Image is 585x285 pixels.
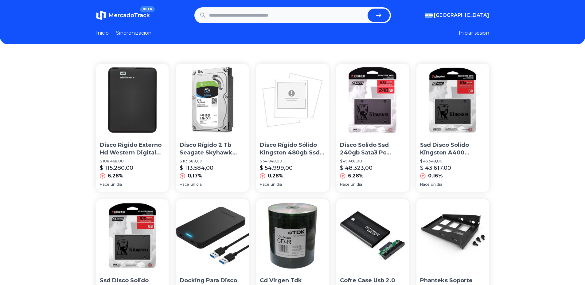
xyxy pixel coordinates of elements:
[428,172,443,180] p: 0,16%
[459,29,489,37] button: Iniciar sesion
[96,64,169,192] a: Disco Rigido Externo Hd Western Digital 1tb Usb 3.0 Win/macDisco Rigido Externo Hd Western Digita...
[180,141,245,157] p: Disco Rígido 2 Tb Seagate Skyhawk Simil Purple Wd Dvr Cct
[116,29,151,37] a: Sincronizacion
[260,141,325,157] p: Disco Rígido Sólido Kingston 480gb Ssd Now A400 Sata3 2.5
[260,159,325,164] p: $ 54.848,00
[425,13,433,18] img: Argentina
[340,141,405,157] p: Disco Solido Ssd 240gb Sata3 Pc Notebook Mac
[340,159,405,164] p: $ 45.468,00
[256,64,329,136] img: Disco Rígido Sólido Kingston 480gb Ssd Now A400 Sata3 2.5
[108,12,150,19] span: MercadoTrack
[256,64,329,192] a: Disco Rígido Sólido Kingston 480gb Ssd Now A400 Sata3 2.5Disco Rígido Sólido Kingston 480gb Ssd N...
[260,164,293,172] p: $ 54.999,00
[336,64,409,136] img: Disco Solido Ssd 240gb Sata3 Pc Notebook Mac
[420,164,451,172] p: $ 43.617,00
[188,172,202,180] p: 0,17%
[420,159,486,164] p: $ 43.548,00
[96,10,106,20] img: MercadoTrack
[256,199,329,272] img: Cd Virgen Tdk Estampad,700mb 80 Minutos Bulk X100,avellaneda
[96,199,169,272] img: Ssd Disco Solido Kingston A400 240gb Pc Gamer Sata 3
[351,182,362,187] span: un día
[271,182,282,187] span: un día
[340,182,349,187] span: Hace
[100,159,165,164] p: $ 108.468,00
[268,172,283,180] p: 0,28%
[96,29,109,37] a: Inicio
[425,12,489,19] button: [GEOGRAPHIC_DATA]
[176,64,249,192] a: Disco Rígido 2 Tb Seagate Skyhawk Simil Purple Wd Dvr CctDisco Rígido 2 Tb Seagate Skyhawk Simil ...
[180,164,213,172] p: $ 113.584,00
[336,64,409,192] a: Disco Solido Ssd 240gb Sata3 Pc Notebook MacDisco Solido Ssd 240gb Sata3 Pc Notebook Mac$ 45.468,...
[100,182,109,187] span: Hace
[336,199,409,272] img: Cofre Case Usb 2.0 Disco Rígido Hd 2.5 Sata De Notebook
[348,172,364,180] p: 6,28%
[416,64,489,192] a: Ssd Disco Solido Kingston A400 240gb Sata 3 Simil Uv400Ssd Disco Solido Kingston A400 240gb Sata ...
[416,199,489,272] img: Phanteks Soporte Hdd Modular Para Disco 3.5 - 2.5 Metálico
[340,164,372,172] p: $ 48.323,00
[434,12,489,19] span: [GEOGRAPHIC_DATA]
[420,182,430,187] span: Hace
[96,64,169,136] img: Disco Rigido Externo Hd Western Digital 1tb Usb 3.0 Win/mac
[111,182,122,187] span: un día
[108,172,123,180] p: 6,28%
[190,182,202,187] span: un día
[416,64,489,136] img: Ssd Disco Solido Kingston A400 240gb Sata 3 Simil Uv400
[140,6,154,12] span: BETA
[420,141,486,157] p: Ssd Disco Solido Kingston A400 240gb Sata 3 Simil Uv400
[176,64,249,136] img: Disco Rígido 2 Tb Seagate Skyhawk Simil Purple Wd Dvr Cct
[260,182,269,187] span: Hace
[431,182,442,187] span: un día
[100,164,133,172] p: $ 115.280,00
[180,182,189,187] span: Hace
[100,141,165,157] p: Disco Rigido Externo Hd Western Digital 1tb Usb 3.0 Win/mac
[176,199,249,272] img: Docking Para Disco Rigido - Sabrent - 2.5 - Usb 3.0 Hdd/ssd
[180,159,245,164] p: $ 113.389,00
[96,10,150,20] a: MercadoTrackBETA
